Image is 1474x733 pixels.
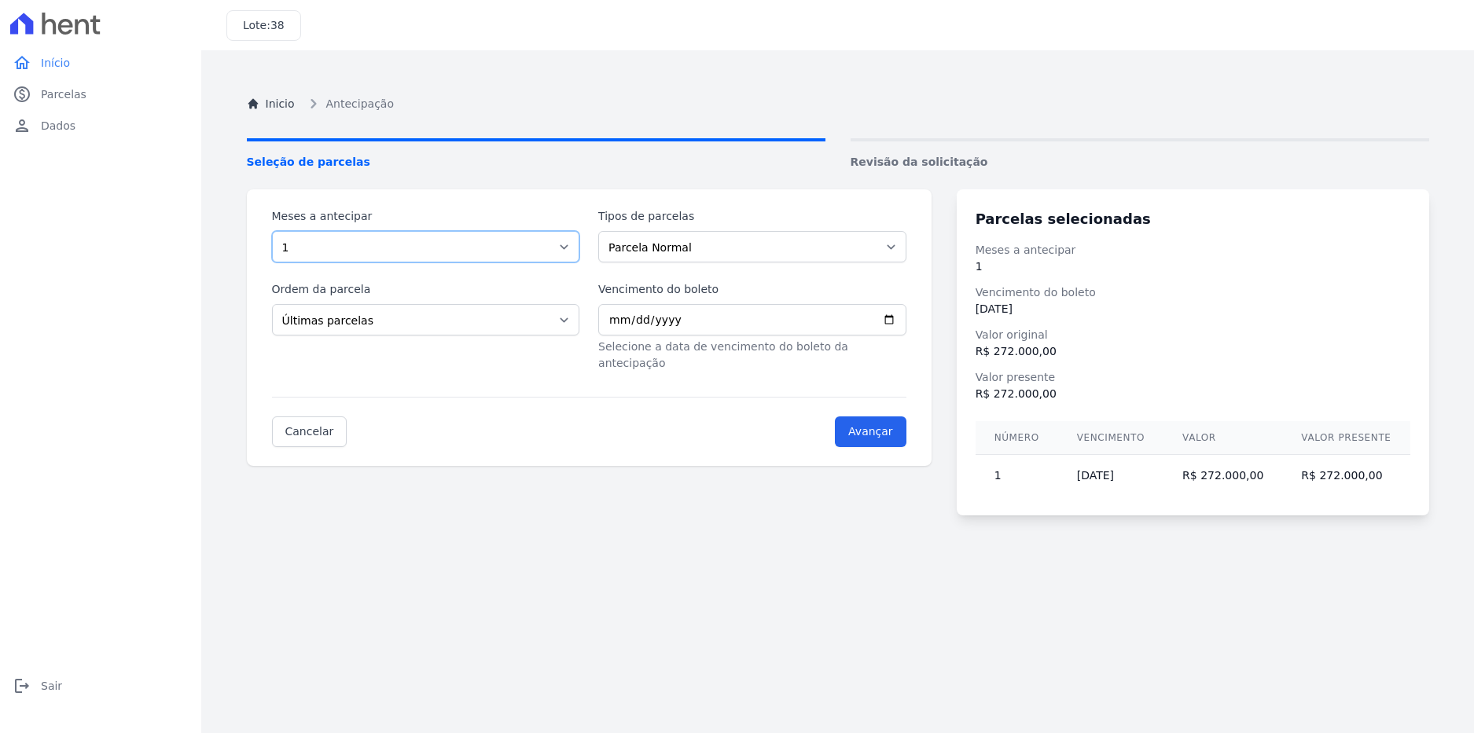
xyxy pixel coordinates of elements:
th: Valor [1163,421,1282,455]
dd: R$ 272.000,00 [976,386,1410,402]
dt: Valor presente [976,369,1410,386]
i: home [13,53,31,72]
dd: 1 [976,258,1410,275]
label: Meses a antecipar [272,208,580,225]
th: Número [976,421,1058,455]
label: Tipos de parcelas [598,208,906,225]
span: Sair [41,678,62,694]
th: Vencimento [1058,421,1163,455]
td: R$ 272.000,00 [1282,455,1410,497]
h3: Lote: [243,17,285,34]
a: Inicio [247,96,295,112]
td: [DATE] [1058,455,1163,497]
dt: Meses a antecipar [976,242,1410,258]
nav: Breadcrumb [247,94,1429,113]
span: Seleção de parcelas [247,154,825,170]
span: Início [41,55,70,71]
dd: [DATE] [976,301,1410,317]
dt: Vencimento do boleto [976,284,1410,301]
span: Revisão da solicitação [851,154,1429,170]
a: paidParcelas [6,79,195,110]
dt: Valor original [976,327,1410,343]
td: R$ 272.000,00 [1163,455,1282,497]
span: Antecipação [326,96,394,112]
span: Dados [41,118,75,134]
span: 38 [270,19,285,31]
td: 1 [976,455,1058,497]
i: person [13,116,31,135]
th: Valor presente [1282,421,1410,455]
label: Vencimento do boleto [598,281,906,298]
h3: Parcelas selecionadas [976,208,1410,229]
dd: R$ 272.000,00 [976,343,1410,360]
input: Avançar [835,416,906,447]
a: homeInício [6,47,195,79]
a: logoutSair [6,670,195,702]
i: paid [13,85,31,104]
a: Cancelar [272,416,347,447]
i: logout [13,676,31,695]
p: Selecione a data de vencimento do boleto da antecipação [598,339,906,372]
span: Parcelas [41,86,86,102]
a: personDados [6,110,195,141]
nav: Progress [247,138,1429,170]
label: Ordem da parcela [272,281,580,298]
